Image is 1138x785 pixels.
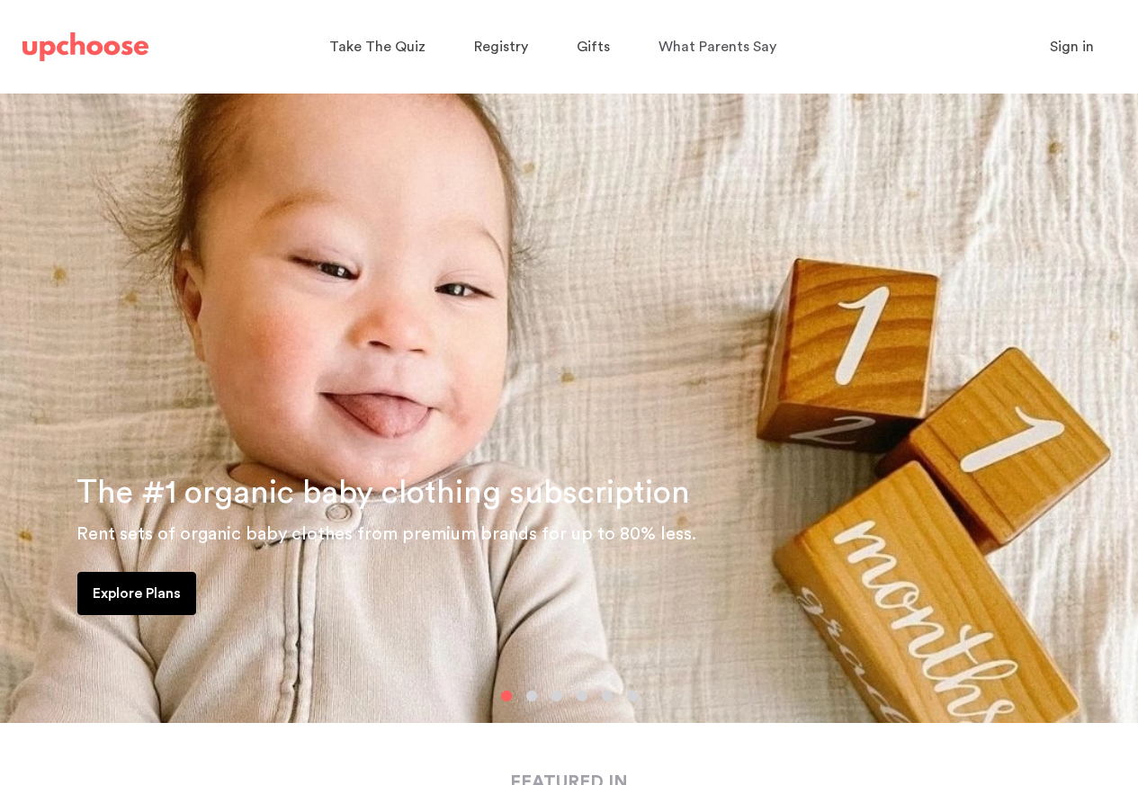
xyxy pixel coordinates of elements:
[77,572,196,615] a: Explore Plans
[93,583,181,604] p: Explore Plans
[329,40,426,54] span: Take The Quiz
[577,40,610,54] span: Gifts
[577,30,615,65] a: Gifts
[659,40,776,54] span: What Parents Say
[1050,40,1094,54] span: Sign in
[474,40,528,54] span: Registry
[329,30,431,65] a: Take The Quiz
[76,520,1116,549] p: Rent sets of organic baby clothes from premium brands for up to 80% less.
[659,30,782,65] a: What Parents Say
[76,477,690,509] span: The #1 organic baby clothing subscription
[22,32,148,61] img: UpChoose
[474,30,533,65] a: Registry
[1027,29,1116,65] button: Sign in
[22,29,148,66] a: UpChoose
